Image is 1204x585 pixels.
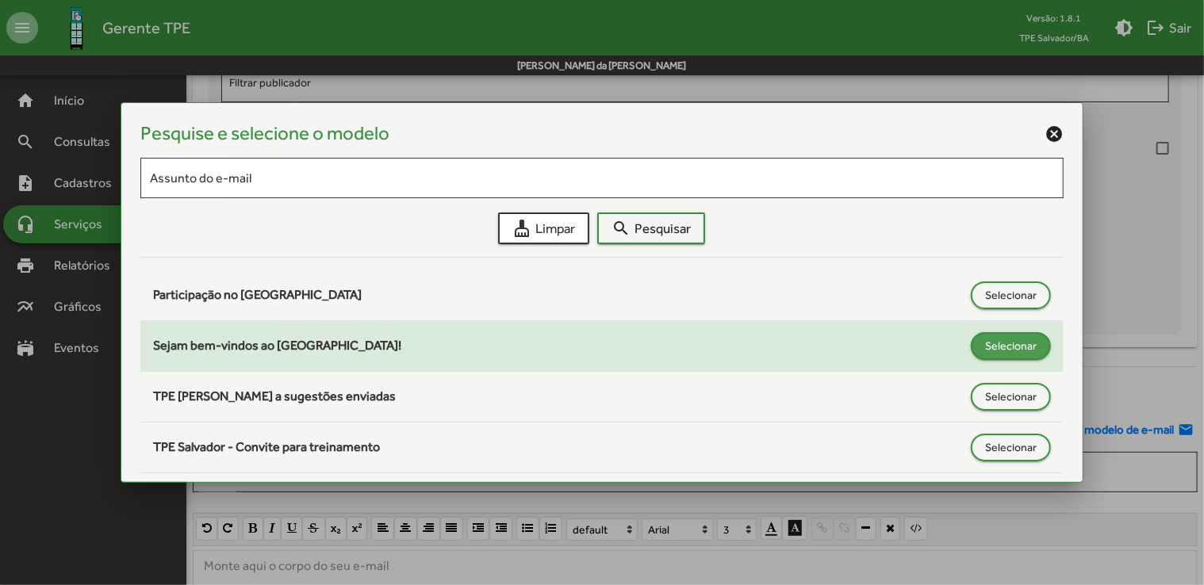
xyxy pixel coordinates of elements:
span: Selecionar [985,382,1037,411]
button: Selecionar [971,281,1051,309]
button: Selecionar [971,434,1051,461]
button: Selecionar [971,383,1051,411]
mat-icon: cancel [1045,124,1064,143]
button: Pesquisar [597,212,705,244]
span: TPE Salvador - Convite para treinamento [153,439,380,454]
span: Selecionar [985,281,1037,309]
button: Selecionar [971,332,1051,360]
span: Sejam bem-vindos ao [GEOGRAPHIC_DATA]! [153,338,401,353]
span: Limpar [512,214,575,243]
span: Selecionar [985,433,1037,461]
mat-icon: cleaning_services [512,219,531,238]
h4: Pesquise e selecione o modelo [140,122,389,145]
span: Selecionar [985,331,1037,360]
span: TPE [PERSON_NAME] a sugestões enviadas [153,388,396,403]
button: Limpar [498,212,589,244]
mat-icon: search [612,219,631,238]
span: Participação no [GEOGRAPHIC_DATA] [153,287,362,302]
span: Pesquisar [612,214,691,243]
